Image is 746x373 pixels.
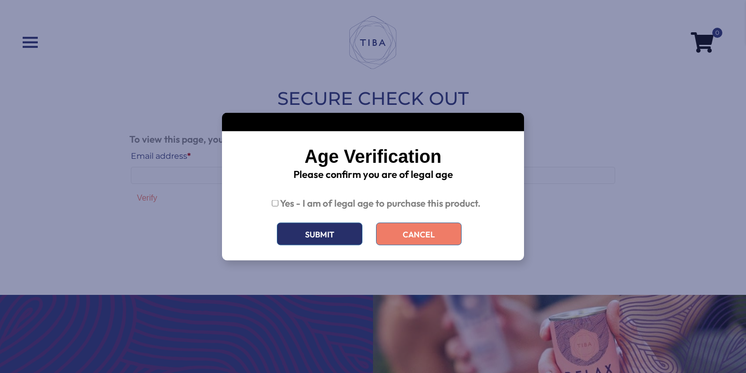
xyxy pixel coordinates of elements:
[368,223,469,245] a: Cancel
[237,147,509,167] h2: Age Verification
[237,167,509,182] p: Please confirm you are of legal age
[280,197,481,209] span: Yes - I am of legal age to purchase this product.
[277,223,362,245] button: Submit
[376,223,462,245] button: Cancel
